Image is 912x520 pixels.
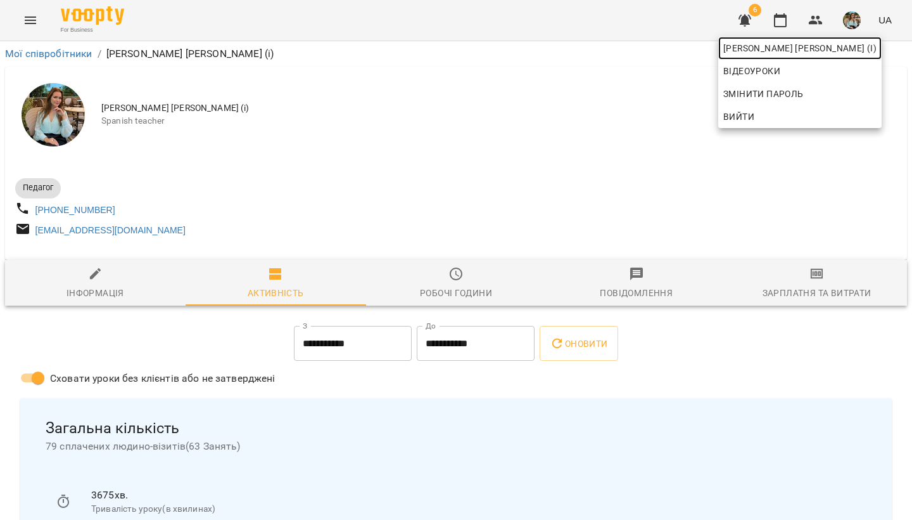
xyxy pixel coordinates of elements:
a: Змінити пароль [718,82,882,105]
button: Вийти [718,105,882,128]
span: Відеоуроки [723,63,780,79]
span: [PERSON_NAME] [PERSON_NAME] (і) [723,41,877,56]
span: Вийти [723,109,754,124]
span: Змінити пароль [723,86,877,101]
a: Відеоуроки [718,60,785,82]
a: [PERSON_NAME] [PERSON_NAME] (і) [718,37,882,60]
